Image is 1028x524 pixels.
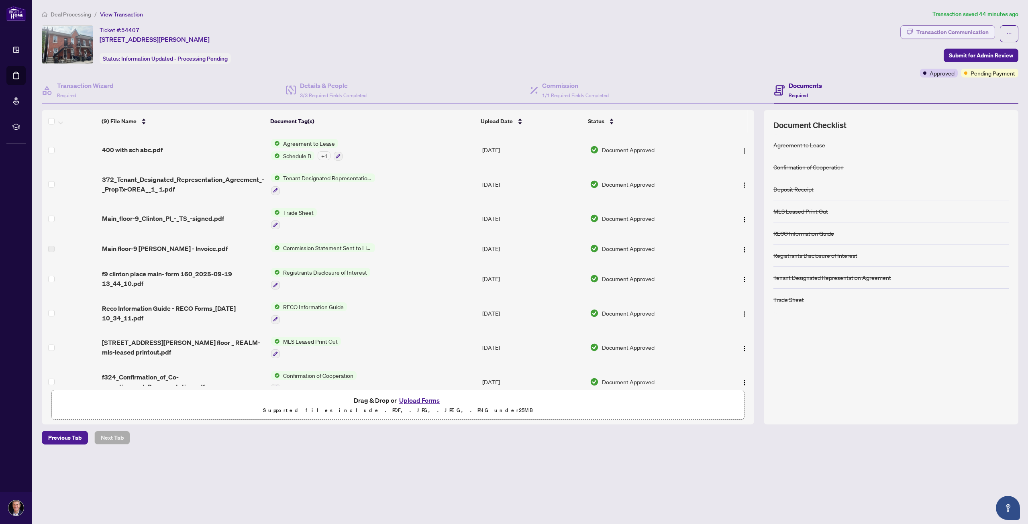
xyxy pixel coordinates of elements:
[602,244,655,253] span: Document Approved
[590,145,599,154] img: Document Status
[271,371,280,380] img: Status Icon
[542,92,609,98] span: 1/1 Required Fields Completed
[602,309,655,318] span: Document Approved
[741,276,748,283] img: Logo
[773,163,844,171] div: Confirmation of Cooperation
[280,337,341,346] span: MLS Leased Print Out
[479,236,587,261] td: [DATE]
[741,311,748,317] img: Logo
[590,214,599,223] img: Document Status
[738,143,751,156] button: Logo
[271,173,280,182] img: Status Icon
[271,268,280,277] img: Status Icon
[354,395,442,406] span: Drag & Drop or
[280,302,347,311] span: RECO Information Guide
[318,151,330,160] div: + 1
[602,214,655,223] span: Document Approved
[271,268,370,290] button: Status IconRegistrants Disclosure of Interest
[280,243,375,252] span: Commission Statement Sent to Listing Brokerage
[996,496,1020,520] button: Open asap
[773,207,828,216] div: MLS Leased Print Out
[271,208,317,230] button: Status IconTrade Sheet
[102,269,265,288] span: f9 clinton place main- form 160_2025-09-19 13_44_10.pdf
[98,110,267,133] th: (9) File Name
[542,81,609,90] h4: Commission
[602,180,655,189] span: Document Approved
[271,243,375,252] button: Status IconCommission Statement Sent to Listing Brokerage
[590,309,599,318] img: Document Status
[590,377,599,386] img: Document Status
[42,431,88,444] button: Previous Tab
[773,141,825,149] div: Agreement to Lease
[271,151,280,160] img: Status Icon
[773,120,846,131] span: Document Checklist
[949,49,1013,62] span: Submit for Admin Review
[789,92,808,98] span: Required
[930,69,955,77] span: Approved
[741,345,748,352] img: Logo
[57,92,76,98] span: Required
[102,372,265,391] span: f324_Confirmation_of_Co-operation_and_Representation.pdf
[932,10,1018,19] article: Transaction saved 44 minutes ago
[100,35,210,44] span: [STREET_ADDRESS][PERSON_NAME]
[102,304,265,323] span: Reco Information Guide - RECO Forms_[DATE] 10_34_11.pdf
[121,55,228,62] span: Information Updated - Processing Pending
[479,133,587,167] td: [DATE]
[741,148,748,154] img: Logo
[57,81,114,90] h4: Transaction Wizard
[738,341,751,354] button: Logo
[590,274,599,283] img: Document Status
[479,365,587,399] td: [DATE]
[280,371,357,380] span: Confirmation of Cooperation
[738,178,751,191] button: Logo
[741,216,748,223] img: Logo
[51,11,91,18] span: Deal Processing
[52,390,744,420] span: Drag & Drop orUpload FormsSupported files include .PDF, .JPG, .JPEG, .PNG under25MB
[271,371,357,393] button: Status IconConfirmation of Cooperation
[741,247,748,253] img: Logo
[477,110,585,133] th: Upload Date
[741,182,748,188] img: Logo
[94,10,97,19] li: /
[121,27,139,34] span: 54407
[100,25,139,35] div: Ticket #:
[479,296,587,330] td: [DATE]
[280,208,317,217] span: Trade Sheet
[42,26,93,63] img: IMG-C12320105_1.jpg
[773,185,814,194] div: Deposit Receipt
[271,337,280,346] img: Status Icon
[590,244,599,253] img: Document Status
[271,243,280,252] img: Status Icon
[602,274,655,283] span: Document Approved
[271,173,375,195] button: Status IconTenant Designated Representation Agreement
[900,25,995,39] button: Transaction Communication
[789,81,822,90] h4: Documents
[479,261,587,296] td: [DATE]
[738,375,751,388] button: Logo
[773,295,804,304] div: Trade Sheet
[479,330,587,365] td: [DATE]
[271,208,280,217] img: Status Icon
[100,11,143,18] span: View Transaction
[397,395,442,406] button: Upload Forms
[102,175,265,194] span: 372_Tenant_Designated_Representation_Agreement_-_PropTx-OREA__1_ 1.pdf
[271,139,343,161] button: Status IconAgreement to LeaseStatus IconSchedule B+1
[916,26,989,39] div: Transaction Communication
[280,139,338,148] span: Agreement to Lease
[271,139,280,148] img: Status Icon
[271,302,347,324] button: Status IconRECO Information Guide
[57,406,739,415] p: Supported files include .PDF, .JPG, .JPEG, .PNG under 25 MB
[280,151,314,160] span: Schedule B
[102,117,137,126] span: (9) File Name
[738,307,751,320] button: Logo
[280,173,375,182] span: Tenant Designated Representation Agreement
[479,167,587,202] td: [DATE]
[741,379,748,386] img: Logo
[6,6,26,21] img: logo
[944,49,1018,62] button: Submit for Admin Review
[42,12,47,17] span: home
[48,431,82,444] span: Previous Tab
[300,92,367,98] span: 3/3 Required Fields Completed
[773,273,891,282] div: Tenant Designated Representation Agreement
[481,117,513,126] span: Upload Date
